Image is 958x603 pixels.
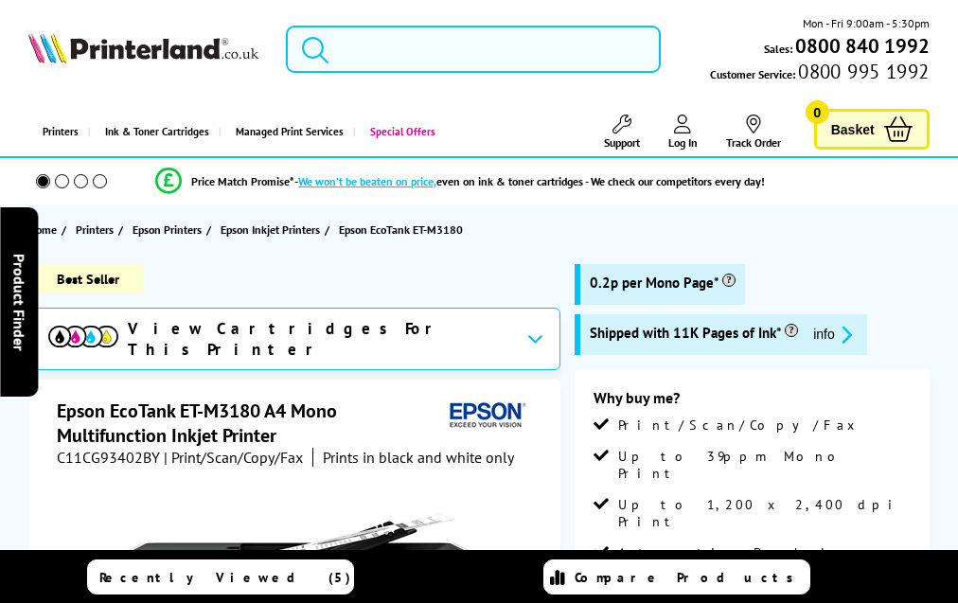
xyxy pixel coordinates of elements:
span: 0 [806,100,829,124]
a: Support [604,115,640,150]
span: View Cartridges For This Printer [128,318,511,360]
span: Sales: [764,40,792,58]
span: Up to 1,200 x 2,400 dpi Print [618,496,911,530]
img: Printerland Logo [28,31,257,63]
a: Printerland Logo [28,31,257,67]
span: Epson EcoTank ET-M3180 [339,222,463,237]
span: Customer Service: [710,62,929,83]
a: Printers [76,220,118,239]
span: 0.2p per Mono Page* [590,274,736,292]
img: Epson [442,399,529,434]
span: Up to 39ppm Mono Print [618,448,911,482]
h1: Epson EcoTank ET-M3180 A4 Mono Multifunction Inkjet Printer [57,399,442,448]
span: Basket [831,116,875,142]
a: 0800 840 1992 [792,37,930,55]
div: Why buy me? [594,388,911,417]
li: modal_Promise [9,165,911,198]
a: Compare Products [543,559,810,594]
span: Epson Printers [133,220,202,239]
span: We won’t be beaten on price, [298,174,436,188]
span: C11CG93402BY [57,448,160,467]
span: Printers [76,220,114,239]
i: Prints in black and white only [323,448,514,467]
a: Basket 0 [814,109,930,150]
a: Epson Printers [133,220,206,239]
div: - even on ink & toner cartridges - We check our competitors every day! [294,174,765,188]
span: Mon - Fri 9:00am - 5:30pm [803,14,930,32]
span: Recently Viewed (5) [99,569,351,586]
span: Ink & Toner Cartridges [105,108,209,156]
span: Product Finder [9,253,28,350]
span: Print/Scan/Copy/Fax [618,417,861,434]
span: Best Seller [28,264,143,293]
a: Special Offers [353,108,445,156]
a: Managed Print Services [219,108,353,156]
a: Ink & Toner Cartridges [88,108,219,156]
span: | Print/Scan/Copy/Fax [164,448,303,467]
span: Epson Inkjet Printers [221,220,320,239]
span: Price Match Promise* [191,174,294,188]
img: cmyk-icon.svg [48,326,118,347]
a: Home [28,220,62,239]
b: 0800 840 1992 [795,33,930,59]
button: promo-description [807,324,858,346]
a: Recently Viewed (5) [87,559,354,594]
a: Log In [668,115,698,150]
span: 0800 995 1992 [795,62,929,80]
span: Log In [668,135,698,150]
a: Printers [28,108,88,156]
a: Track Order [726,115,781,150]
span: Automatic Double Sided Printing [618,544,911,578]
span: Compare Products [575,569,804,586]
span: Home [28,220,57,239]
span: Shipped with 11K Pages of Ink* [590,324,798,346]
a: Epson Inkjet Printers [221,220,325,239]
span: Support [604,135,640,150]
